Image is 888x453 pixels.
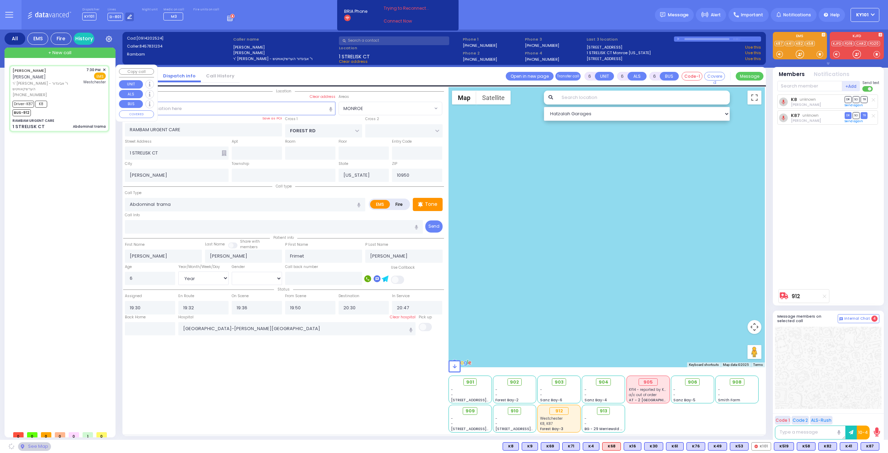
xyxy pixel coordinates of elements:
span: - [451,392,453,397]
label: Dispatcher [82,8,100,12]
span: 903 [555,379,564,386]
label: Areas [339,94,349,100]
div: 912 [549,407,569,415]
a: FD20 [868,41,880,46]
div: EMS [27,33,48,45]
div: BLS [522,442,538,451]
span: Help [830,12,840,18]
label: Entry Code [392,139,412,144]
label: Pick up [419,314,432,320]
span: - [718,387,720,392]
a: FD16 [843,41,854,46]
label: Age [125,264,132,270]
label: Township [232,161,249,167]
span: BUS-912 [12,109,31,116]
span: - [540,392,542,397]
img: message.svg [660,12,665,17]
div: RAMBAM URGENT CARE [12,118,54,123]
label: Fire [390,200,409,209]
label: [PERSON_NAME] [233,50,337,56]
div: BLS [840,442,858,451]
input: Search location here [125,102,336,115]
span: Notifications [783,12,811,18]
div: K41 [840,442,858,451]
label: Call Info [125,212,140,218]
span: Other building occupants [222,150,227,156]
span: [STREET_ADDRESS][PERSON_NAME] [451,397,516,403]
div: K53 [730,442,749,451]
span: - [673,387,675,392]
label: On Scene [232,293,249,299]
div: K71 [562,442,580,451]
span: Call type [272,184,295,189]
div: K4 [583,442,599,451]
span: SO [853,96,860,103]
label: Clear hospital [390,314,416,320]
a: Send again [845,103,863,107]
span: unknown [802,113,819,118]
span: Phone 1 [463,36,522,42]
span: SO [853,112,860,119]
button: ALS [627,72,647,81]
span: 4 [871,316,878,322]
span: - [584,416,587,421]
label: From Scene [285,293,306,299]
label: ZIP [392,161,397,167]
div: 1 STRELISK CT [12,123,45,130]
span: Sanz Bay-5 [673,397,695,403]
img: Google [450,358,473,367]
label: ר' [PERSON_NAME] - ר' אביגדור הערשקאוויטש [233,56,337,62]
span: BG - 29 Merriewold S. [584,426,623,431]
span: members [240,244,258,250]
a: CAR2 [855,41,868,46]
button: Code-1 [682,72,702,81]
span: - [495,387,497,392]
span: Smith Farm [718,397,740,403]
a: Use this [745,50,761,56]
span: K8 [35,101,47,108]
span: 7:30 PM [86,67,101,73]
label: Caller name [233,36,337,42]
div: BLS [774,442,794,451]
label: Gender [232,264,245,270]
span: Forest Bay-2 [495,397,519,403]
span: 8457831234 [139,43,162,49]
span: MONROE [339,102,433,115]
span: M3 [171,14,177,19]
span: 910 [511,408,519,414]
small: Share with [240,239,260,244]
label: EMS [370,200,390,209]
div: K30 [644,442,663,451]
span: - [584,421,587,426]
label: Apt [232,139,238,144]
span: a/c out of order [629,392,657,397]
span: Phone 3 [525,36,584,42]
button: Drag Pegman onto the map to open Street View [748,345,761,359]
label: Location [339,45,460,51]
div: K519 [774,442,794,451]
label: Last Name [205,242,225,247]
a: Use this [745,56,761,62]
label: P Last Name [365,242,388,248]
span: Trying to Reconnect... [384,5,438,11]
input: Search member [777,81,842,91]
div: K82 [818,442,837,451]
a: 912 [792,294,800,299]
span: Forest Bay-3 [540,426,563,431]
label: Cross 2 [365,116,379,122]
img: Logo [27,10,74,19]
button: Members [779,70,805,78]
span: Alert [711,12,721,18]
label: State [339,161,348,167]
div: BLS [861,442,879,451]
label: Last 3 location [587,36,674,42]
label: Cad: [127,35,231,41]
div: Year/Month/Week/Day [178,264,229,270]
label: Use Callback [391,265,415,270]
div: K16 [624,442,641,451]
a: Call History [201,73,240,79]
div: 905 [639,378,658,386]
button: Show street map [452,91,476,104]
label: [PHONE_NUMBER] [463,57,497,62]
div: Fire [51,33,71,45]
